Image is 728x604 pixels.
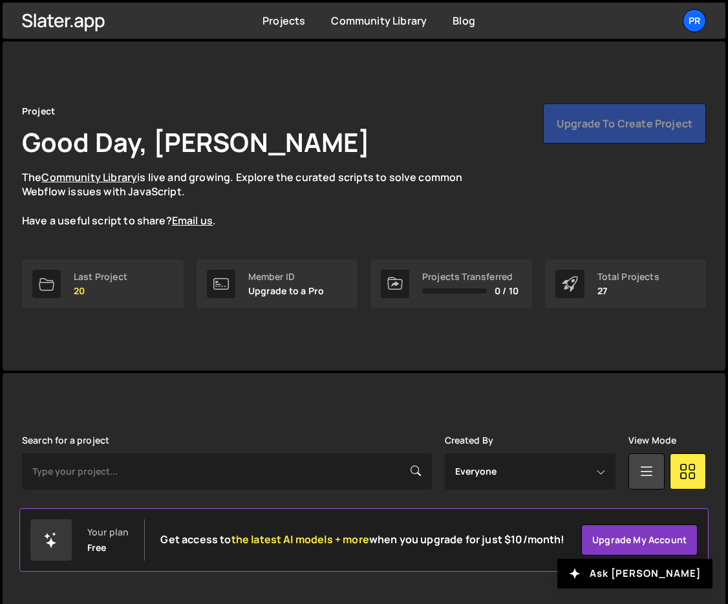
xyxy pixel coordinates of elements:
[597,272,659,282] div: Total Projects
[683,9,706,32] a: Pr
[22,124,370,160] h1: Good Day, [PERSON_NAME]
[74,272,127,282] div: Last Project
[231,532,369,546] span: the latest AI models + more
[581,524,698,555] a: Upgrade my account
[262,14,305,28] a: Projects
[628,435,676,446] label: View Mode
[87,527,129,537] div: Your plan
[453,14,475,28] a: Blog
[22,170,487,228] p: The is live and growing. Explore the curated scripts to solve common Webflow issues with JavaScri...
[74,286,127,296] p: 20
[248,272,325,282] div: Member ID
[557,559,712,588] button: Ask [PERSON_NAME]
[22,435,109,446] label: Search for a project
[41,170,137,184] a: Community Library
[87,543,107,553] div: Free
[172,213,213,228] a: Email us
[22,259,184,308] a: Last Project 20
[331,14,427,28] a: Community Library
[22,103,55,119] div: Project
[597,286,659,296] p: 27
[495,286,519,296] span: 0 / 10
[160,534,564,546] h2: Get access to when you upgrade for just $10/month!
[422,272,519,282] div: Projects Transferred
[445,435,494,446] label: Created By
[248,286,325,296] p: Upgrade to a Pro
[22,453,432,490] input: Type your project...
